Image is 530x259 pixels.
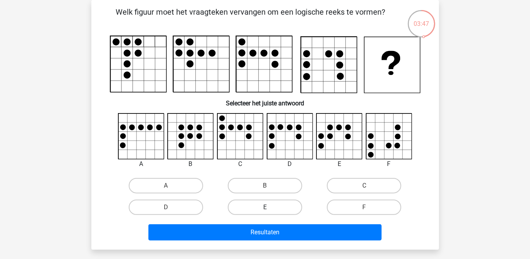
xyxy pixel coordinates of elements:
button: Resultaten [148,224,382,240]
div: D [261,159,319,169]
div: F [360,159,418,169]
div: A [112,159,170,169]
label: E [228,200,302,215]
div: B [162,159,220,169]
label: A [129,178,203,193]
div: C [211,159,269,169]
h6: Selecteer het juiste antwoord [104,93,427,107]
div: E [310,159,368,169]
div: 03:47 [407,9,436,29]
label: F [327,200,401,215]
p: Welk figuur moet het vraagteken vervangen om een logische reeks te vormen? [104,6,398,29]
label: B [228,178,302,193]
label: C [327,178,401,193]
label: D [129,200,203,215]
